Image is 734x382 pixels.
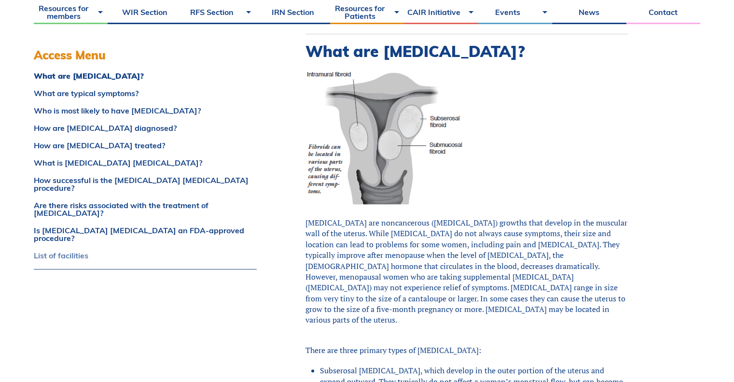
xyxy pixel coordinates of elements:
[34,48,257,62] h3: Access Menu
[305,345,628,355] div: There are three primary types of [MEDICAL_DATA]:
[34,252,257,259] a: List of facilities
[34,141,257,149] a: How are [MEDICAL_DATA] treated?
[34,89,257,97] a: What are typical symptoms?
[34,124,257,132] a: How are [MEDICAL_DATA] diagnosed?
[305,217,628,325] div: [MEDICAL_DATA] are noncancerous ([MEDICAL_DATA]) growths that develop in the muscular wall of the...
[34,176,257,192] a: How successful is the [MEDICAL_DATA] [MEDICAL_DATA] procedure?
[34,72,257,80] a: What are [MEDICAL_DATA]?
[34,201,257,217] a: Are there risks associated with the treatment of [MEDICAL_DATA]?
[305,42,628,60] h2: What are [MEDICAL_DATA]?
[34,159,257,167] a: What is [MEDICAL_DATA] [MEDICAL_DATA]?
[34,107,257,114] a: Who is most likely to have [MEDICAL_DATA]?
[34,226,257,242] a: Is [MEDICAL_DATA] [MEDICAL_DATA] an FDA-approved procedure?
